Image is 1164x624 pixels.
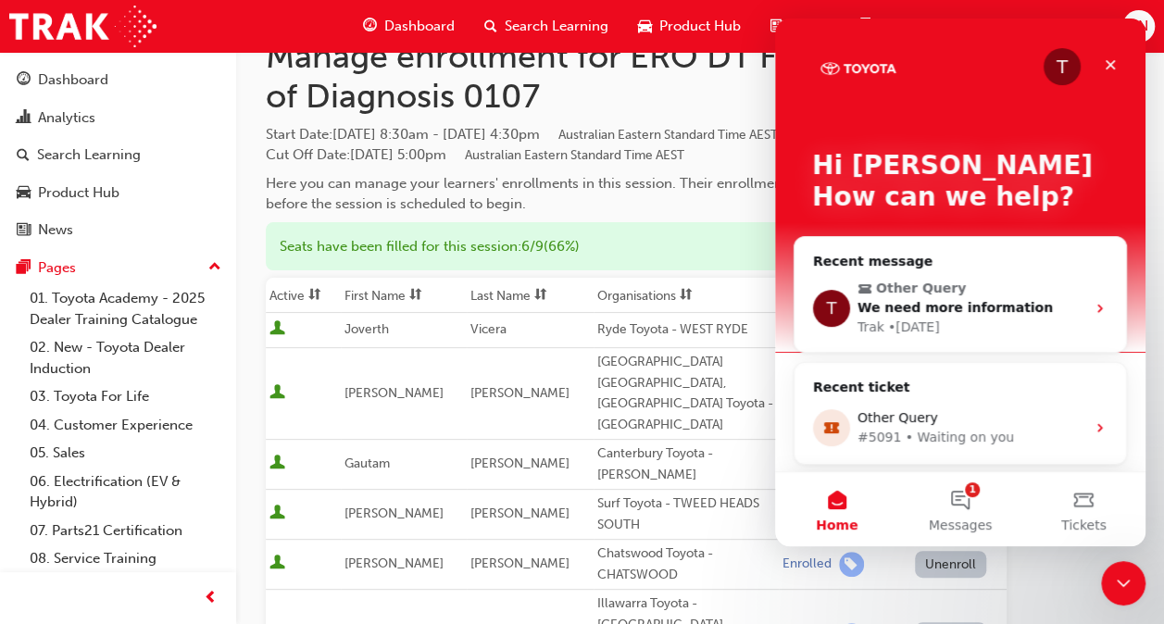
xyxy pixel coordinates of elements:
[344,555,444,571] span: [PERSON_NAME]
[308,288,321,304] span: sorting-icon
[465,147,684,163] span: Australian Eastern Standard Time AEST
[266,278,341,313] th: Toggle SortBy
[484,15,497,38] span: search-icon
[470,321,507,337] span: Vicera
[680,288,693,304] span: sorting-icon
[839,552,864,577] span: learningRecordVerb_ENROLL-icon
[878,16,916,37] span: Pages
[17,72,31,89] span: guage-icon
[7,251,229,285] button: Pages
[332,126,778,143] span: [DATE] 8:30am - [DATE] 4:30pm
[9,6,156,47] img: Trak
[266,173,1007,215] div: Here you can manage your learners' enrollments in this session. Their enrollments can be changed ...
[623,7,756,45] a: car-iconProduct Hub
[17,110,31,127] span: chart-icon
[266,124,1007,145] span: Start Date :
[915,551,987,578] button: Unenroll
[22,517,229,545] a: 07. Parts21 Certification
[22,382,229,411] a: 03. Toyota For Life
[22,468,229,517] a: 06. Electrification (EV & Hybrid)
[38,69,108,91] div: Dashboard
[597,493,775,535] div: Surf Toyota - TWEED HEADS SOUTH
[7,101,229,135] a: Analytics
[17,222,31,239] span: news-icon
[470,555,569,571] span: [PERSON_NAME]
[22,333,229,382] a: 02. New - Toyota Dealer Induction
[470,505,569,521] span: [PERSON_NAME]
[7,59,229,251] button: DashboardAnalyticsSearch LearningProduct HubNews
[770,15,784,38] span: news-icon
[7,138,229,172] a: Search Learning
[341,278,467,313] th: Toggle SortBy
[409,288,422,304] span: sorting-icon
[558,127,778,143] span: Australian Eastern Standard Time AEST
[7,213,229,247] a: News
[597,352,775,435] div: [GEOGRAPHIC_DATA] [GEOGRAPHIC_DATA], [GEOGRAPHIC_DATA] Toyota - [GEOGRAPHIC_DATA]
[1101,561,1145,605] iframe: Intercom live chat
[384,16,455,37] span: Dashboard
[266,36,1007,117] h1: Manage enrollment for ERO DT Fundamentals of Diagnosis 0107
[38,219,73,241] div: News
[594,278,779,313] th: Toggle SortBy
[467,278,593,313] th: Toggle SortBy
[7,63,229,97] a: Dashboard
[775,19,1145,546] iframe: Intercom live chat
[597,319,775,341] div: Ryde Toyota - WEST RYDE
[363,15,377,38] span: guage-icon
[37,144,141,166] div: Search Learning
[638,15,652,38] span: car-icon
[208,256,221,280] span: up-icon
[22,284,229,333] a: 01. Toyota Academy - 2025 Dealer Training Catalogue
[7,176,229,210] a: Product Hub
[842,7,931,45] a: pages-iconPages
[22,411,229,440] a: 04. Customer Experience
[782,555,832,573] div: Enrolled
[17,185,31,202] span: car-icon
[597,543,775,585] div: Chatswood Toyota - CHATSWOOD
[344,456,390,471] span: Gautam
[38,107,95,129] div: Analytics
[269,505,285,523] span: User is active
[204,587,218,610] span: prev-icon
[38,182,119,204] div: Product Hub
[22,544,229,573] a: 08. Service Training
[505,16,608,37] span: Search Learning
[269,384,285,403] span: User is active
[38,257,76,279] div: Pages
[344,321,389,337] span: Joverth
[470,456,569,471] span: [PERSON_NAME]
[534,288,547,304] span: sorting-icon
[659,16,741,37] span: Product Hub
[348,7,469,45] a: guage-iconDashboard
[469,7,623,45] a: search-iconSearch Learning
[344,385,444,401] span: [PERSON_NAME]
[470,385,569,401] span: [PERSON_NAME]
[17,147,30,164] span: search-icon
[17,260,31,277] span: pages-icon
[269,555,285,573] span: User is active
[344,505,444,521] span: [PERSON_NAME]
[597,443,775,485] div: Canterbury Toyota - [PERSON_NAME]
